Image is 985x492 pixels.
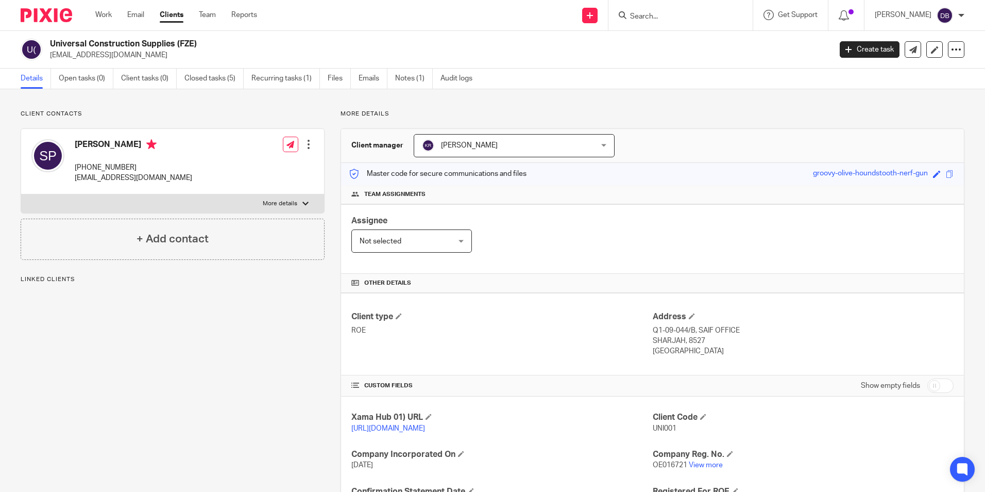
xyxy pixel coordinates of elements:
[75,162,192,173] p: [PHONE_NUMBER]
[160,10,183,20] a: Clients
[351,425,425,432] a: [URL][DOMAIN_NAME]
[263,200,297,208] p: More details
[653,425,676,432] span: UNI001
[937,7,953,24] img: svg%3E
[351,462,373,469] span: [DATE]
[21,69,51,89] a: Details
[127,10,144,20] a: Email
[653,311,954,322] h4: Address
[146,139,157,150] i: Primary
[21,275,325,284] p: Linked clients
[653,412,954,423] h4: Client Code
[349,169,527,179] p: Master code for secure communications and files
[351,325,652,336] p: ROE
[21,110,325,118] p: Client contacts
[364,190,426,199] span: Team assignments
[31,139,64,172] img: svg%3E
[653,336,954,346] p: SHARJAH, 8527
[50,39,669,50] h2: Universal Construction Supplies (FZE)
[351,382,652,390] h4: CUSTOM FIELDS
[364,279,411,287] span: Other details
[351,412,652,423] h4: Xama Hub 01) URL
[75,139,192,152] h4: [PERSON_NAME]
[328,69,351,89] a: Files
[351,140,403,151] h3: Client manager
[351,217,387,225] span: Assignee
[59,69,113,89] a: Open tasks (0)
[440,69,480,89] a: Audit logs
[653,346,954,356] p: [GEOGRAPHIC_DATA]
[360,238,401,245] span: Not selected
[50,50,824,60] p: [EMAIL_ADDRESS][DOMAIN_NAME]
[21,39,42,60] img: svg%3E
[21,8,72,22] img: Pixie
[231,10,257,20] a: Reports
[251,69,320,89] a: Recurring tasks (1)
[840,41,899,58] a: Create task
[653,462,687,469] span: OE016721
[861,381,920,391] label: Show empty fields
[441,142,498,149] span: [PERSON_NAME]
[137,231,209,247] h4: + Add contact
[199,10,216,20] a: Team
[351,311,652,322] h4: Client type
[341,110,964,118] p: More details
[184,69,244,89] a: Closed tasks (5)
[351,449,652,460] h4: Company Incorporated On
[121,69,177,89] a: Client tasks (0)
[629,12,722,22] input: Search
[778,11,818,19] span: Get Support
[689,462,723,469] a: View more
[395,69,433,89] a: Notes (1)
[75,173,192,183] p: [EMAIL_ADDRESS][DOMAIN_NAME]
[875,10,931,20] p: [PERSON_NAME]
[653,449,954,460] h4: Company Reg. No.
[422,139,434,152] img: svg%3E
[359,69,387,89] a: Emails
[95,10,112,20] a: Work
[653,325,954,336] p: Q1-09-044/B, SAIF OFFICE
[813,168,928,180] div: groovy-olive-houndstooth-nerf-gun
